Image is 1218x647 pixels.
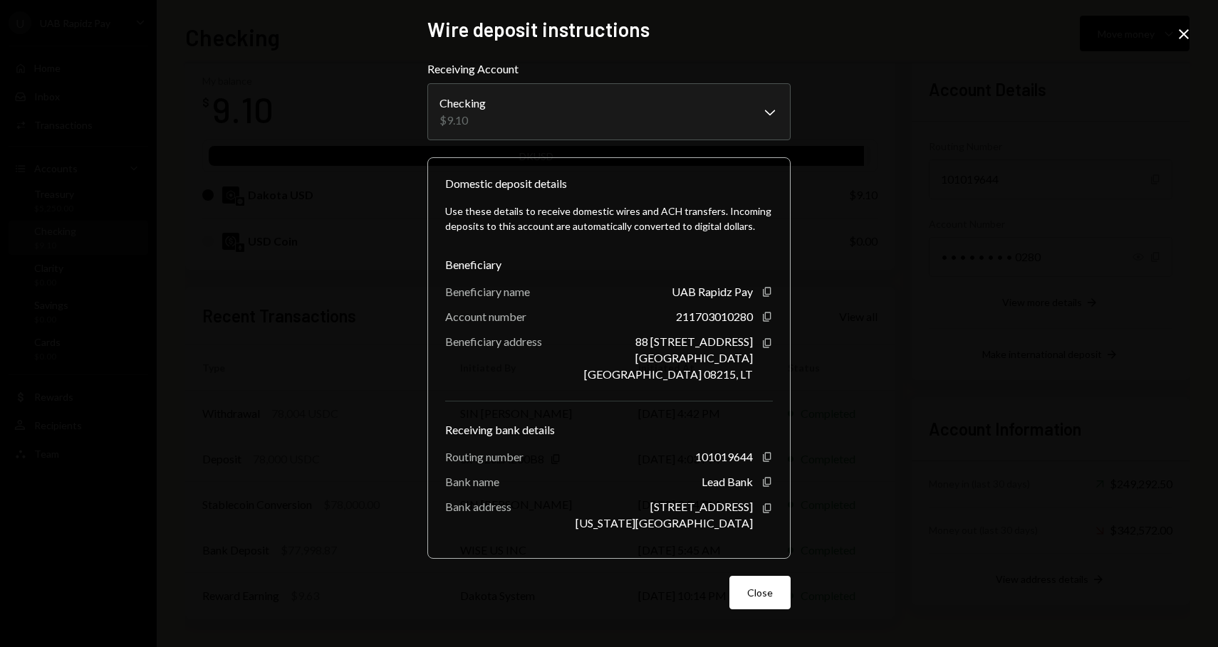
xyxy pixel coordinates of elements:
div: 88 [STREET_ADDRESS] [635,335,753,348]
div: 101019644 [695,450,753,463]
div: Beneficiary name [445,285,530,298]
div: Account number [445,310,526,323]
button: Receiving Account [427,83,791,140]
div: Bank name [445,475,499,488]
div: [GEOGRAPHIC_DATA] 08215, LT [584,367,753,381]
div: Domestic deposit details [445,175,567,192]
div: [STREET_ADDRESS] [650,500,753,513]
div: Use these details to receive domestic wires and ACH transfers. Incoming deposits to this account ... [445,204,773,233]
div: Lead Bank [702,475,753,488]
div: 211703010280 [676,310,753,323]
button: Close [729,576,791,609]
h2: Wire deposit instructions [427,16,791,43]
div: Beneficiary address [445,335,542,348]
div: Bank address [445,500,511,513]
div: Receiving bank details [445,421,773,438]
div: Beneficiary [445,256,773,273]
div: [US_STATE][GEOGRAPHIC_DATA] [576,516,753,530]
div: [GEOGRAPHIC_DATA] [635,351,753,364]
div: Routing number [445,450,524,463]
label: Receiving Account [427,61,791,78]
div: UAB Rapidz Pay [672,285,753,298]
